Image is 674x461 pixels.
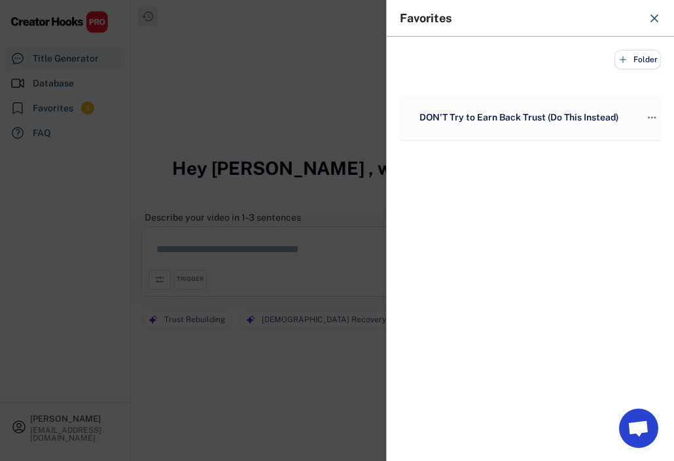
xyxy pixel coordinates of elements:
[416,111,632,124] div: DON'T Try to Earn Back Trust (Do This Instead)
[400,12,640,24] div: Favorites
[619,409,658,448] a: Open chat
[645,109,658,127] button: 
[614,50,661,69] button: Folder
[648,111,656,124] text: 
